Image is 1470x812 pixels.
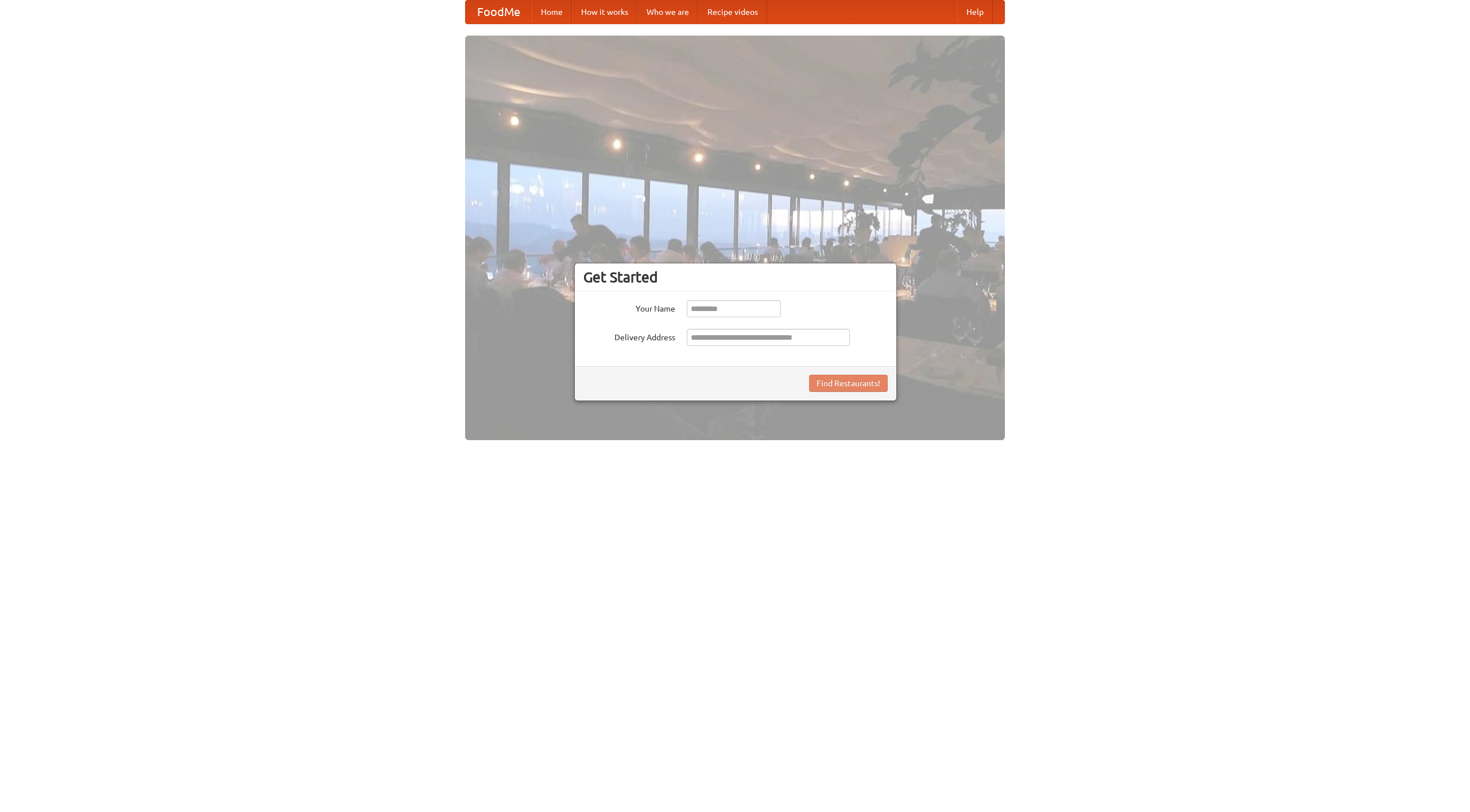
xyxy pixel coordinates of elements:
a: How it works [572,1,637,24]
label: Your Name [583,300,675,314]
a: Recipe videos [698,1,767,24]
button: Find Restaurants! [809,375,888,392]
a: Home [532,1,572,24]
a: FoodMe [466,1,532,24]
label: Delivery Address [583,329,675,343]
a: Help [957,1,993,24]
a: Who we are [637,1,698,24]
h3: Get Started [583,269,888,286]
